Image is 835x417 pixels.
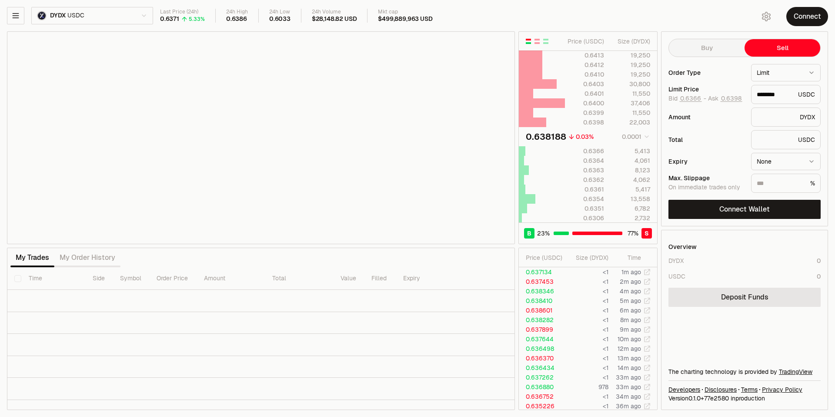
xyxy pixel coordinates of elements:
[378,15,432,23] div: $499,889,963 USD
[519,334,566,344] td: 0.637644
[817,272,821,281] div: 0
[786,7,828,26] button: Connect
[817,256,821,265] div: 0
[565,156,604,165] div: 0.6364
[611,118,650,127] div: 22,003
[566,277,609,286] td: <1
[312,15,357,23] div: $28,148.82 USD
[566,401,609,411] td: <1
[668,288,821,307] a: Deposit Funds
[751,174,821,193] div: %
[565,99,604,108] div: 0.6400
[620,316,641,324] time: 8m ago
[745,39,820,57] button: Sell
[762,385,802,394] a: Privacy Policy
[565,185,604,194] div: 0.6361
[542,38,549,45] button: Show Buy Orders Only
[519,344,566,353] td: 0.636498
[519,267,566,277] td: 0.637134
[566,325,609,334] td: <1
[611,204,650,213] div: 6,782
[611,99,650,108] div: 37,406
[611,166,650,175] div: 8,123
[616,402,641,410] time: 36m ago
[565,51,604,60] div: 0.6413
[668,114,744,120] div: Amount
[668,394,821,403] div: Version 0.1.0 + in production
[620,306,641,314] time: 6m ago
[620,297,641,305] time: 5m ago
[565,118,604,127] div: 0.6398
[566,296,609,306] td: <1
[618,335,641,343] time: 10m ago
[616,393,641,400] time: 34m ago
[668,70,744,76] div: Order Type
[566,315,609,325] td: <1
[779,368,812,376] a: TradingView
[708,95,742,103] span: Ask
[611,195,650,203] div: 13,558
[566,334,609,344] td: <1
[720,95,742,102] button: 0.6398
[751,153,821,170] button: None
[565,204,604,213] div: 0.6351
[645,229,649,238] span: S
[14,275,21,282] button: Select all
[611,214,650,222] div: 2,732
[50,12,66,20] span: DYDX
[573,253,608,262] div: Size ( DYDX )
[679,95,702,102] button: 0.6366
[751,108,821,127] div: DYDX
[618,354,641,362] time: 13m ago
[618,364,641,372] time: 14m ago
[668,385,700,394] a: Developers
[668,200,821,219] button: Connect Wallet
[160,9,205,15] div: Last Price (24h)
[668,175,744,181] div: Max. Slippage
[22,267,85,290] th: Time
[565,37,604,46] div: Price ( USDC )
[668,158,744,165] div: Expiry
[751,64,821,81] button: Limit
[269,15,291,23] div: 0.6033
[396,267,458,290] th: Expiry
[619,131,650,142] button: 0.0001
[751,130,821,149] div: USDC
[705,385,737,394] a: Disclosures
[364,267,396,290] th: Filled
[519,315,566,325] td: 0.638282
[334,267,364,290] th: Value
[113,267,150,290] th: Symbol
[312,9,357,15] div: 24h Volume
[618,345,641,353] time: 12m ago
[519,306,566,315] td: 0.638601
[620,278,641,286] time: 2m ago
[611,70,650,79] div: 19,250
[519,373,566,382] td: 0.637262
[519,296,566,306] td: 0.638410
[741,385,758,394] a: Terms
[519,277,566,286] td: 0.637453
[611,185,650,194] div: 5,417
[611,37,650,46] div: Size ( DYDX )
[611,147,650,155] div: 5,413
[576,132,594,141] div: 0.03%
[10,249,54,266] button: My Trades
[611,51,650,60] div: 19,250
[566,382,609,392] td: 978
[616,253,641,262] div: Time
[566,306,609,315] td: <1
[668,367,821,376] div: The charting technology is provided by
[668,256,684,265] div: DYDX
[620,287,641,295] time: 4m ago
[526,253,565,262] div: Price ( USDC )
[620,326,641,333] time: 9m ago
[611,61,650,69] div: 19,250
[669,39,745,57] button: Buy
[269,9,291,15] div: 24h Low
[668,272,685,281] div: USDC
[54,249,120,266] button: My Order History
[566,286,609,296] td: <1
[519,392,566,401] td: 0.636752
[668,184,744,192] div: On immediate trades only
